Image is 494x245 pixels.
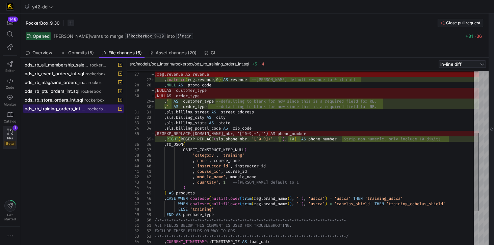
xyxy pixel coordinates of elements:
[282,136,285,142] span: )
[195,158,209,163] span: 'name'
[226,196,228,201] span: (
[139,120,151,126] div: 33
[226,174,228,180] span: ,
[166,82,176,88] span: NULL
[195,174,226,180] span: 'module_name'
[3,75,17,92] a: Code
[3,126,17,149] a: PRsBeta1
[139,136,151,142] div: 35
[211,51,215,55] span: CI
[169,190,174,196] span: AS
[216,115,226,120] span: city
[4,141,16,146] span: Beta
[139,147,151,153] div: 37
[32,51,52,55] span: Overview
[211,201,226,207] span: nullif
[188,82,211,88] span: promo_code
[247,136,249,142] span: ,
[287,196,289,201] span: )
[23,69,124,78] button: ods_rb_event_orders_int.sqlrockerbox
[263,196,287,201] span: brand_name
[176,126,221,131] span: billing_postal_code
[301,196,304,201] span: )
[25,80,87,85] span: ods_rb_magazine_orders_int.sql
[223,180,226,185] span: 1
[273,136,275,142] span: ,
[166,109,174,115] span: sls
[216,136,223,142] span: sls
[26,20,59,26] span: RockerBox_9_30
[127,207,139,212] div: 48
[334,196,351,201] span: 'uscca'
[127,180,139,185] div: 43
[4,102,16,106] span: Monitor
[166,120,174,126] span: sls
[127,223,139,228] div: 51
[139,212,151,217] div: 49
[174,109,176,115] span: .
[139,217,151,223] div: 50
[226,169,247,174] span: course_id
[127,153,139,158] div: 38
[25,71,84,76] span: ods_rb_event_orders_int.sql
[139,174,151,180] div: 42
[474,33,482,39] span: -36
[296,201,301,207] span: ''
[289,196,292,201] span: )
[139,163,151,169] div: 40
[139,201,151,207] div: 47
[139,207,151,212] div: 48
[183,142,185,147] span: (
[292,201,294,207] span: ,
[127,82,139,88] div: 28
[249,239,270,244] span: load_date
[216,153,218,158] span: ,
[166,136,178,142] span: RIGHT
[127,126,139,131] div: 34
[139,82,151,88] div: 28
[185,77,188,82] span: (
[23,2,55,11] button: y42-dd
[221,109,254,115] span: street_address
[287,201,289,207] span: )
[139,126,151,131] div: 34
[242,239,247,244] span: AS
[178,207,188,212] span: ELSE
[294,136,296,142] span: )
[190,207,214,212] span: 'training'
[233,180,299,185] span: --[PERSON_NAME] default to 1
[374,201,384,207] span: THEN
[252,77,356,82] span: --[PERSON_NAME] default revenue to 0 if null
[139,180,151,185] div: 43
[226,201,228,207] span: (
[226,136,247,142] span: phone_nbr
[183,147,244,153] span: OBJECT_CONSTRUCT_KEEP_NULL
[127,196,139,201] div: 46
[23,96,124,104] button: ods_rb_store_orders_int.sqlrockerbox
[166,196,176,201] span: CASE
[266,223,292,228] span: LESHOOTING.
[127,201,139,207] div: 47
[23,78,124,87] button: ods_rb_magazine_orders_int.sqlrockerbox
[209,120,214,126] span: AS
[166,239,207,244] span: CURRENT_TIMESTAMP
[195,169,221,174] span: 'course_id'
[183,212,214,217] span: purchase_type
[254,201,261,207] span: reg
[164,104,166,109] span: ,
[8,17,18,22] div: 148
[81,89,101,94] span: rockerbox
[195,163,230,169] span: 'instructor_id'
[166,142,183,147] span: TO_JSON
[240,201,242,207] span: (
[164,136,166,142] span: ,
[174,115,176,120] span: .
[127,234,139,239] div: 53
[446,21,480,25] span: Close pull request
[254,196,261,201] span: reg
[183,185,185,190] span: )
[183,104,207,109] span: order_type
[25,88,79,94] span: ods_rb_ptu_orders_int.sql
[127,72,139,77] div: 27
[228,201,240,207] span: lower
